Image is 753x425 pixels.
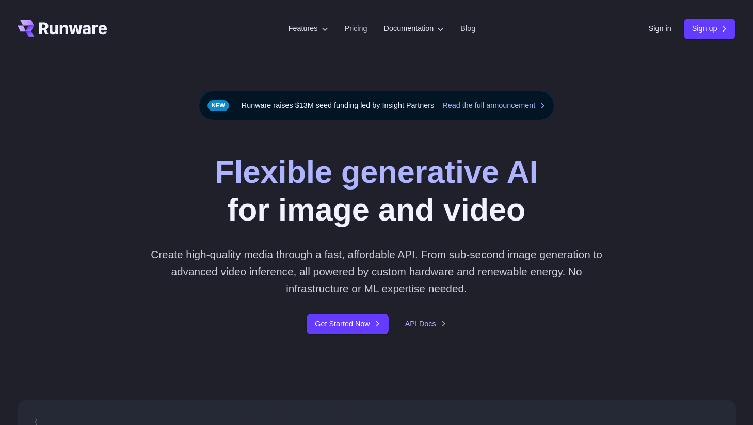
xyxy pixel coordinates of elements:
a: Get Started Now [307,314,388,334]
a: Sign in [649,23,671,35]
p: Create high-quality media through a fast, affordable API. From sub-second image generation to adv... [147,246,606,297]
label: Documentation [384,23,444,35]
a: Blog [460,23,475,35]
div: Runware raises $13M seed funding led by Insight Partners [199,91,555,120]
a: Go to / [18,20,107,37]
a: API Docs [405,318,446,330]
a: Sign up [684,19,736,39]
h1: for image and video [215,153,538,229]
a: Pricing [345,23,367,35]
label: Features [289,23,328,35]
a: Read the full announcement [442,100,546,112]
strong: Flexible generative AI [215,154,538,190]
